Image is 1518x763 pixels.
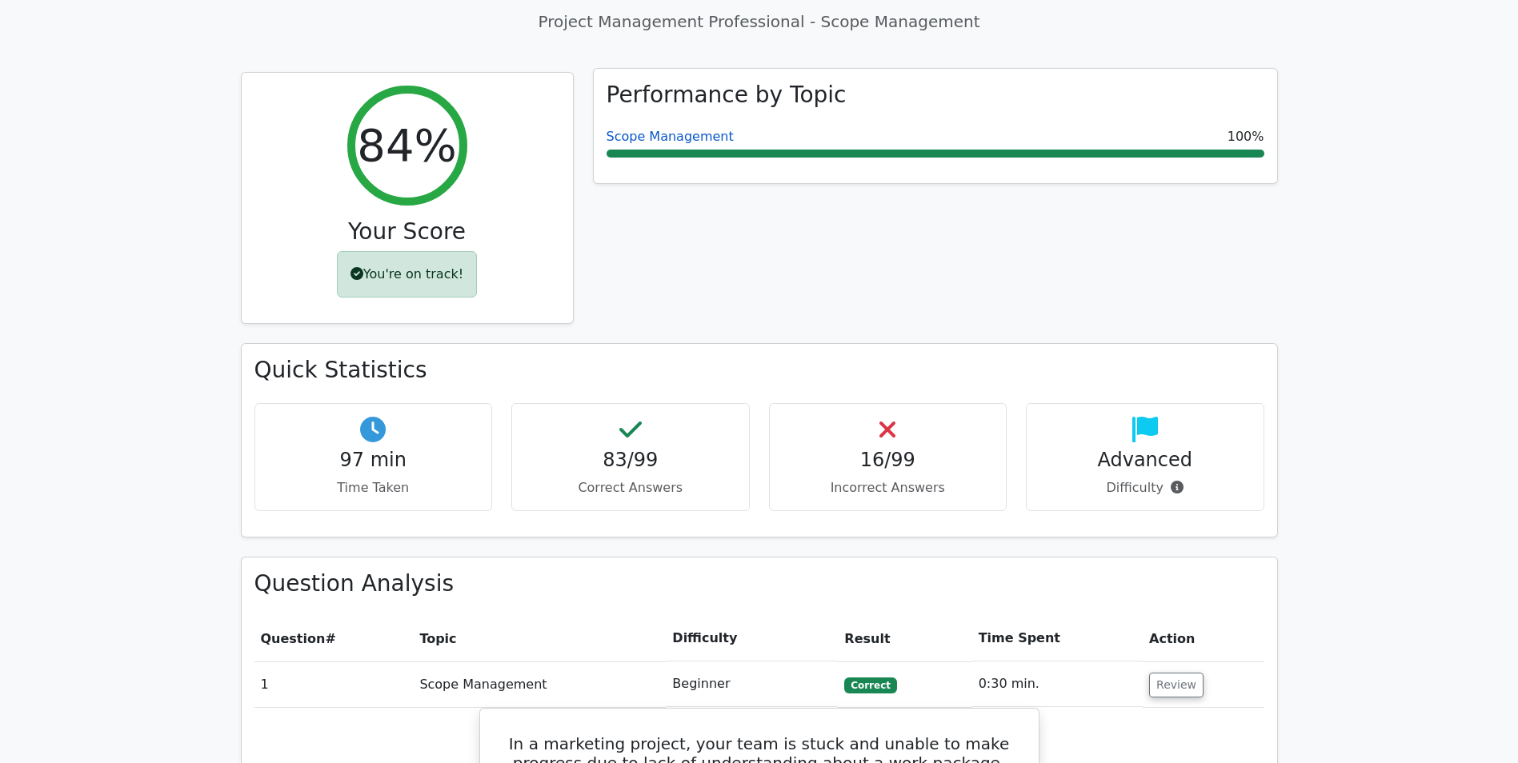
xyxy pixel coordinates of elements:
div: You're on track! [337,251,477,298]
th: Action [1143,616,1264,661]
p: Time Taken [268,478,479,497]
h3: Quick Statistics [254,357,1264,384]
td: Scope Management [413,661,666,707]
span: Question [261,631,326,646]
h4: Advanced [1039,449,1251,472]
a: Scope Management [607,129,734,144]
h4: 97 min [268,449,479,472]
p: Correct Answers [525,478,736,497]
h4: 83/99 [525,449,736,472]
h2: 84% [357,118,456,172]
td: Beginner [666,661,838,707]
th: Result [838,616,971,661]
th: Time Spent [972,616,1143,661]
h4: 16/99 [783,449,994,472]
p: Difficulty [1039,478,1251,497]
th: Difficulty [666,616,838,661]
span: Correct [844,677,896,693]
p: Incorrect Answers [783,478,994,497]
button: Review [1149,673,1204,697]
th: # [254,616,414,661]
span: 100% [1228,127,1264,146]
th: Topic [413,616,666,661]
h3: Your Score [254,218,560,246]
td: 1 [254,661,414,707]
h3: Question Analysis [254,570,1264,597]
h3: Performance by Topic [607,82,847,109]
p: Project Management Professional - Scope Management [241,10,1278,34]
td: 0:30 min. [972,661,1143,707]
